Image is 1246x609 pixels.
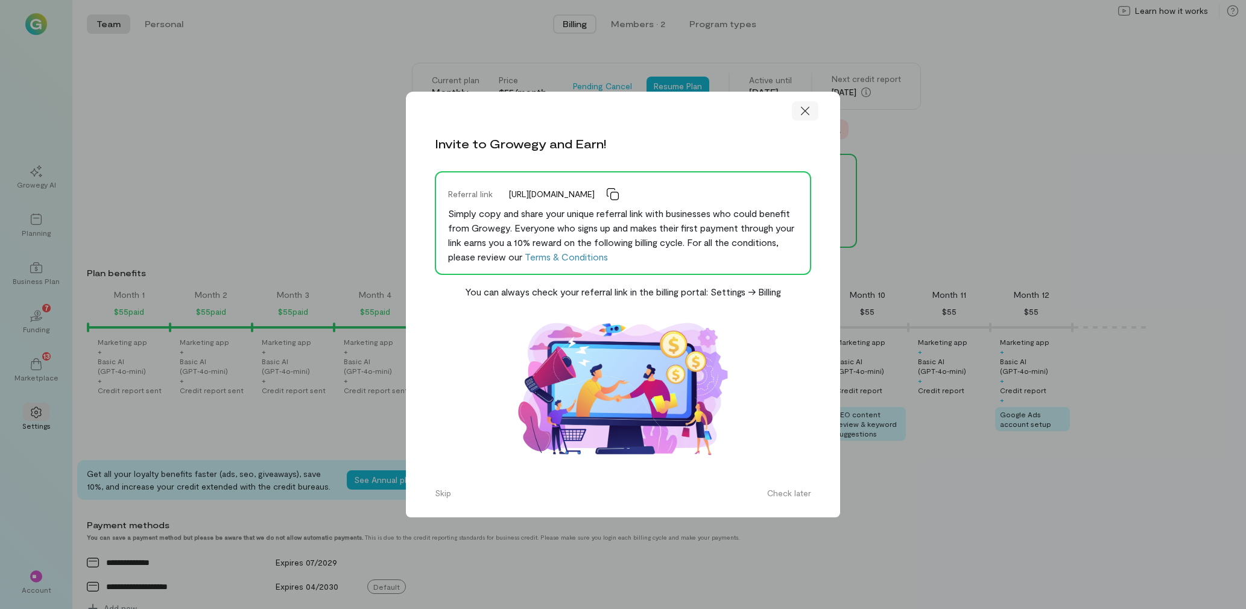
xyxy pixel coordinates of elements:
[760,484,818,503] button: Check later
[441,182,502,206] div: Referral link
[502,309,744,470] img: Affiliate
[525,251,608,262] a: Terms & Conditions
[428,484,458,503] button: Skip
[509,188,595,200] span: [URL][DOMAIN_NAME]
[448,207,794,262] span: Simply copy and share your unique referral link with businesses who could benefit from Growegy. E...
[465,285,781,299] div: You can always check your referral link in the billing portal: Settings -> Billing
[435,135,606,152] div: Invite to Growegy and Earn!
